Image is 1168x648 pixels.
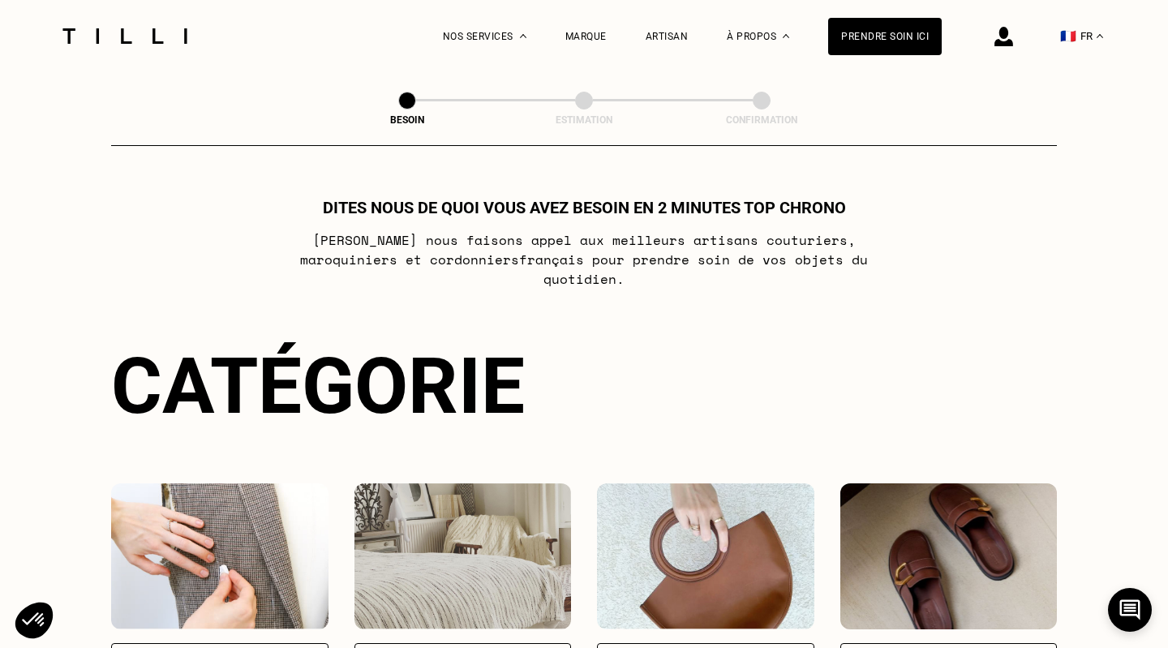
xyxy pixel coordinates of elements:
p: [PERSON_NAME] nous faisons appel aux meilleurs artisans couturiers , maroquiniers et cordonniers ... [263,230,906,289]
img: icône connexion [994,27,1013,46]
img: Menu déroulant à propos [783,34,789,38]
div: Besoin [326,114,488,126]
a: Artisan [646,31,689,42]
img: Intérieur [354,483,572,629]
a: Prendre soin ici [828,18,942,55]
div: Catégorie [111,341,1057,431]
img: Menu déroulant [520,34,526,38]
h1: Dites nous de quoi vous avez besoin en 2 minutes top chrono [323,198,846,217]
img: Chaussures [840,483,1058,629]
div: Confirmation [681,114,843,126]
div: Estimation [503,114,665,126]
a: Marque [565,31,607,42]
img: Vêtements [111,483,328,629]
img: Logo du service de couturière Tilli [57,28,193,44]
img: Accessoires [597,483,814,629]
img: menu déroulant [1097,34,1103,38]
span: 🇫🇷 [1060,28,1076,44]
